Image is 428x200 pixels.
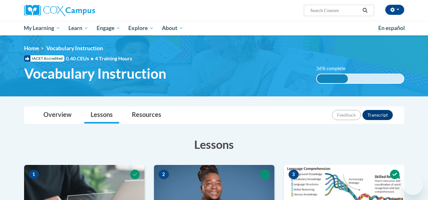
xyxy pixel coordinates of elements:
a: My Learning [20,21,65,35]
span: 2 [159,170,169,179]
h3: Lessons [24,136,404,152]
span: 3 [289,170,299,179]
span: Learn [68,24,88,32]
input: Search Courses [310,7,360,14]
a: Home [24,45,39,52]
a: Engage [93,21,125,35]
span: Vocabulary Instruction [46,45,103,52]
span: About [162,24,183,32]
a: Lessons [84,107,119,124]
span: En español [378,25,405,31]
a: Resources [125,107,168,124]
span: 1 [29,170,39,179]
iframe: Button to launch messaging window [403,175,423,195]
a: En español [374,21,409,35]
button: Transcript [362,110,393,120]
label: 36% complete [316,65,353,72]
span: IACET Accredited [24,55,64,62]
a: About [158,21,188,35]
a: Cox Campus [24,5,144,16]
a: Explore [124,21,158,35]
span: • [91,55,93,61]
span: Engage [97,24,120,32]
span: 4 Training Hours [95,55,132,61]
span: My Learning [24,24,60,32]
div: 36% complete [317,74,348,83]
button: Search [360,7,370,14]
img: Cox Campus [24,5,95,16]
div: Main menu [15,21,414,35]
span: 0.40 CEUs [66,55,95,62]
button: Account Settings [385,5,404,15]
span: Vocabulary Instruction [24,65,166,82]
button: Feedback [332,110,361,120]
a: Learn [64,21,93,35]
a: Overview [37,107,78,124]
span: Explore [128,24,154,32]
